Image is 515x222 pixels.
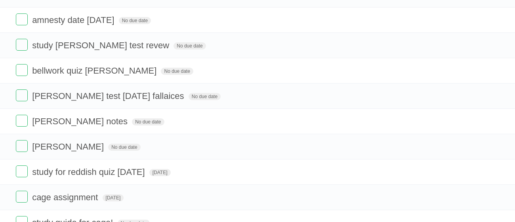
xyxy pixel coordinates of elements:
[16,191,28,203] label: Done
[16,89,28,101] label: Done
[32,66,158,76] span: bellwork quiz [PERSON_NAME]
[119,17,151,24] span: No due date
[32,15,116,25] span: amnesty date [DATE]
[174,42,206,49] span: No due date
[32,91,186,101] span: [PERSON_NAME] test [DATE] fallaices
[103,194,124,201] span: [DATE]
[16,64,28,76] label: Done
[16,39,28,51] label: Done
[32,192,100,202] span: cage assignment
[32,116,130,126] span: [PERSON_NAME] notes
[32,167,147,177] span: study for reddish quiz [DATE]
[16,165,28,177] label: Done
[32,40,171,50] span: study [PERSON_NAME] test revew
[32,142,106,152] span: [PERSON_NAME]
[132,118,164,125] span: No due date
[189,93,221,100] span: No due date
[16,115,28,127] label: Done
[108,144,140,151] span: No due date
[16,13,28,25] label: Done
[16,140,28,152] label: Done
[161,68,193,75] span: No due date
[149,169,171,176] span: [DATE]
